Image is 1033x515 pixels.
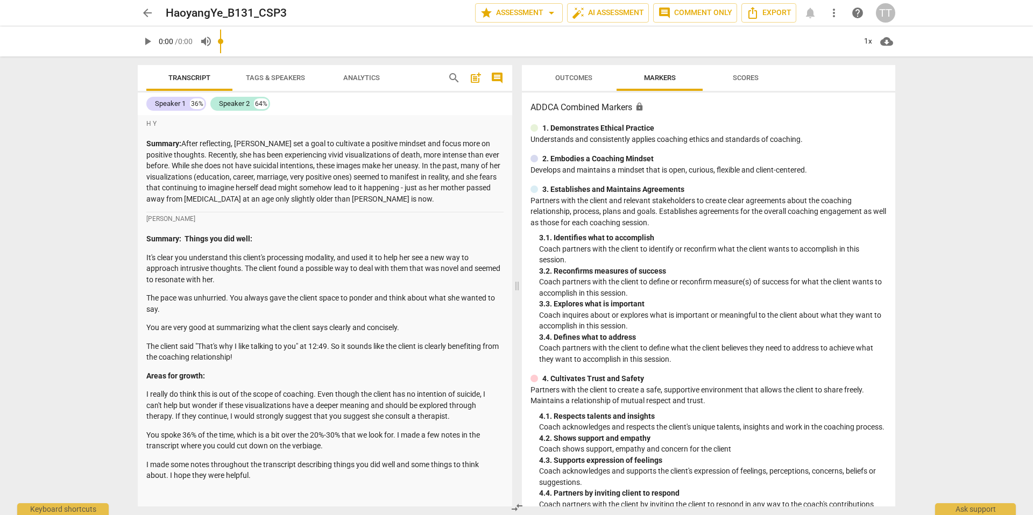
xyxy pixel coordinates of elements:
p: 4. Cultivates Trust and Safety [542,373,644,384]
span: Tags & Speakers [246,74,305,82]
span: arrow_drop_down [545,6,558,19]
div: Keyboard shortcuts [17,503,109,515]
button: AI Assessment [567,3,649,23]
p: Partners with the client to create a safe, supportive environment that allows the client to share... [530,384,887,406]
p: I really do think this is out of the scope of coaching. Even though the client has no intention o... [146,389,504,422]
p: Coach partners with the client to define or reconfirm measure(s) of success for what the client w... [539,276,887,298]
p: 3. Establishes and Maintains Agreements [542,184,684,195]
div: Ask support [935,503,1016,515]
h2: HaoyangYe_B131_CSP3 [166,6,287,20]
p: The client said "That's why I like talking to you" at 12:49. So it sounds like the client is clea... [146,341,504,363]
span: 0:00 [159,37,173,46]
p: You are very good at summarizing what the client says clearly and concisely. [146,322,504,333]
div: 3. 3. Explores what is important [539,298,887,310]
p: I made some notes throughout the transcript describing things you did well and some things to thi... [146,459,504,481]
p: Coach shows support, empathy and concern for the client [539,444,887,455]
p: Coach inquires about or explores what is important or meaningful to the client about what they wa... [539,310,887,332]
span: Scores [733,74,759,82]
p: Coach acknowledges and supports the client's expression of feelings, perceptions, concerns, belie... [539,466,887,488]
span: volume_up [200,35,213,48]
span: AI Assessment [572,6,644,19]
span: Markers [644,74,676,82]
div: 4. 4. Partners by inviting client to respond [539,488,887,499]
span: H Y [146,119,157,128]
h3: ADDCA Combined Markers [530,101,887,114]
strong: Areas for growth: [146,371,205,380]
span: comment [658,6,671,19]
button: Show/Hide comments [489,69,506,87]
span: post_add [469,71,482,84]
p: 2. Embodies a Coaching Mindset [542,153,654,164]
span: arrow_back [141,6,154,19]
p: 1. Demonstrates Ethical Practice [542,123,654,134]
p: Understands and consistently applies coaching ethics and standards of coaching. [530,134,887,145]
div: 4. 3. Supports expression of feelings [539,455,887,466]
span: / 0:00 [175,37,193,46]
span: Outcomes [555,74,592,82]
span: Analytics [343,74,380,82]
div: 3. 1. Identifies what to accomplish [539,232,887,244]
p: You spoke 36% of the time, which is a bit over the 20%-30% that we look for. I made a few notes i... [146,430,504,452]
button: Volume [196,32,216,51]
span: comment [491,71,504,84]
p: The pace was unhurried. You always gave the client space to ponder and think about what she wante... [146,292,504,314]
p: It's clear you understand this client's processing modality, and used it to help her see a new wa... [146,252,504,285]
p: Coach acknowledges and respects the client's unique talents, insights and work in the coaching pr... [539,421,887,433]
span: Assessment is enabled for this document. The competency model is locked and follows the assessmen... [635,102,644,111]
a: Help [848,3,867,23]
span: more_vert [827,6,840,19]
div: 64% [254,98,268,109]
span: Assessment [480,6,558,19]
p: Develops and maintains a mindset that is open, curious, flexible and client-centered. [530,164,887,176]
button: Assessment [475,3,563,23]
span: auto_fix_high [572,6,585,19]
div: 1x [858,33,878,50]
span: Transcript [168,74,210,82]
div: 4. 2. Shows support and empathy [539,433,887,444]
span: search [448,71,461,84]
p: After reflecting, [PERSON_NAME] set a goal to cultivate a positive mindset and focus more on posi... [146,138,504,204]
div: 36% [190,98,204,109]
p: Coach partners with the client to define what the client believes they need to address to achieve... [539,342,887,364]
strong: Summary: [146,234,181,243]
span: compare_arrows [511,501,523,514]
button: TT [876,3,895,23]
div: Speaker 2 [219,98,250,109]
button: Search [445,69,463,87]
button: Comment only [653,3,737,23]
strong: Things you did well: [185,234,252,243]
span: star [480,6,493,19]
div: 3. 4. Defines what to address [539,332,887,343]
div: 4. 1. Respects talents and insights [539,411,887,422]
p: Partners with the client and relevant stakeholders to create clear agreements about the coaching ... [530,195,887,228]
div: Speaker 1 [155,98,186,109]
span: help [851,6,864,19]
button: Export [741,3,796,23]
strong: Summary: [146,139,181,148]
span: Export [746,6,791,19]
span: Comment only [658,6,732,19]
div: 3. 2. Reconfirms measures of success [539,266,887,277]
button: Play [138,32,157,51]
span: play_arrow [141,35,154,48]
p: Coach partners with the client to identify or reconfirm what the client wants to accomplish in th... [539,244,887,266]
span: cloud_download [880,35,893,48]
button: Add summary [467,69,484,87]
span: [PERSON_NAME] [146,214,195,224]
